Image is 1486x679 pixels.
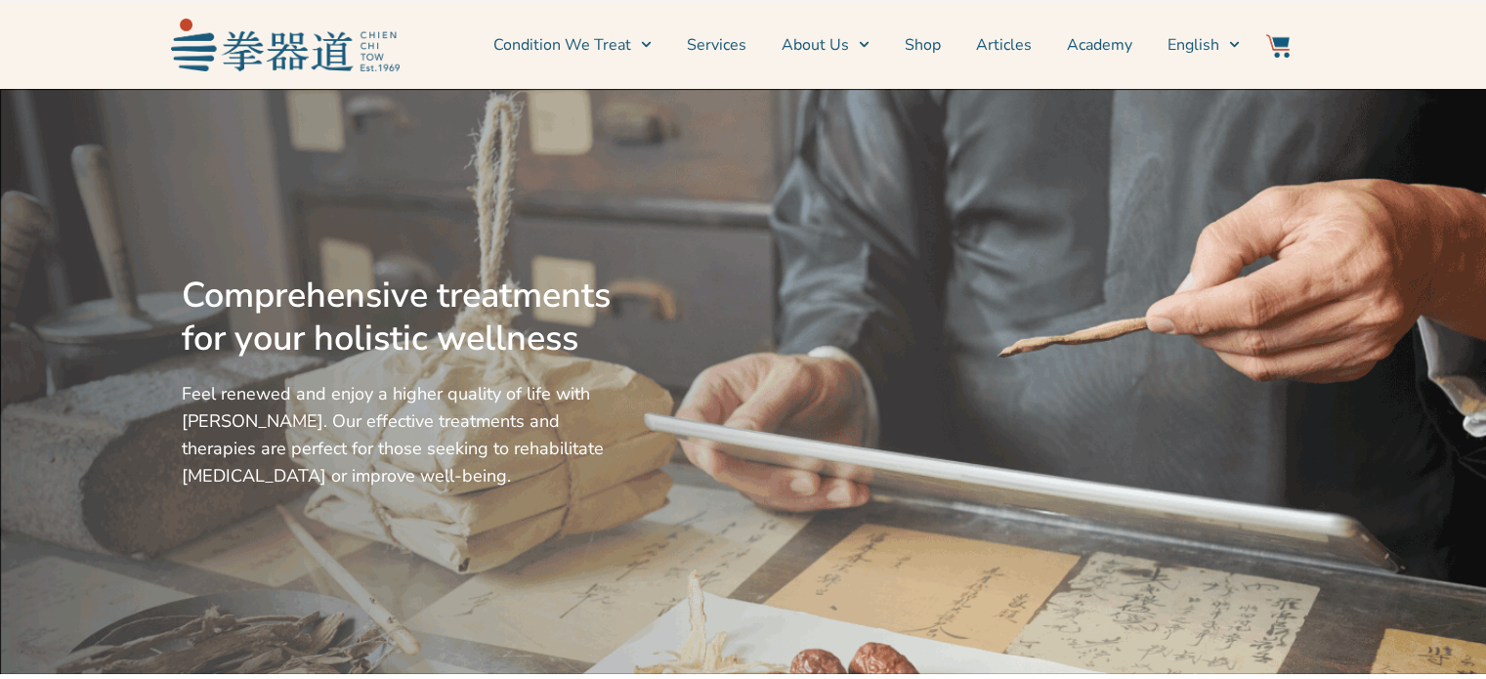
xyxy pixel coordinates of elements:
p: Feel renewed and enjoy a higher quality of life with [PERSON_NAME]. Our effective treatments and ... [182,380,619,489]
a: Academy [1067,21,1132,69]
a: Shop [905,21,941,69]
img: Website Icon-03 [1266,34,1290,58]
a: Services [687,21,746,69]
a: Switch to English [1168,21,1240,69]
span: English [1168,33,1219,57]
a: Condition We Treat [493,21,652,69]
a: Articles [976,21,1032,69]
a: About Us [782,21,870,69]
nav: Menu [409,21,1240,69]
h2: Comprehensive treatments for your holistic wellness [182,275,619,361]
